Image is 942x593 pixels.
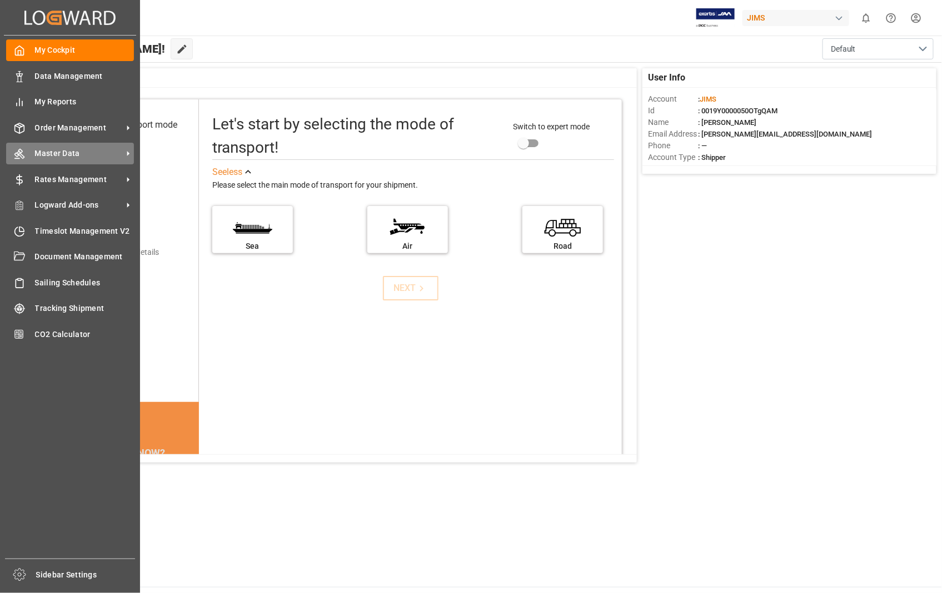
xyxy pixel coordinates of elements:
[212,113,502,159] div: Let's start by selecting the mode of transport!
[89,247,159,258] div: Add shipping details
[698,130,872,138] span: : [PERSON_NAME][EMAIL_ADDRESS][DOMAIN_NAME]
[648,105,698,117] span: Id
[513,122,590,131] span: Switch to expert mode
[6,65,134,87] a: Data Management
[35,303,134,314] span: Tracking Shipment
[35,148,123,159] span: Master Data
[6,323,134,345] a: CO2 Calculator
[35,96,134,108] span: My Reports
[35,225,134,237] span: Timeslot Management V2
[6,220,134,242] a: Timeslot Management V2
[742,10,849,26] div: JIMS
[648,128,698,140] span: Email Address
[35,277,134,289] span: Sailing Schedules
[35,251,134,263] span: Document Management
[528,240,597,252] div: Road
[648,71,685,84] span: User Info
[696,8,735,28] img: Exertis%20JAM%20-%20Email%20Logo.jpg_1722504956.jpg
[698,142,707,150] span: : —
[36,569,136,581] span: Sidebar Settings
[648,152,698,163] span: Account Type
[6,272,134,293] a: Sailing Schedules
[35,71,134,82] span: Data Management
[700,95,716,103] span: JIMS
[383,276,438,300] button: NEXT
[35,329,134,340] span: CO2 Calculator
[6,246,134,268] a: Document Management
[698,153,726,162] span: : Shipper
[823,38,934,59] button: open menu
[373,240,442,252] div: Air
[648,117,698,128] span: Name
[35,44,134,56] span: My Cockpit
[6,91,134,113] a: My Reports
[35,174,123,185] span: Rates Management
[648,93,698,105] span: Account
[6,39,134,61] a: My Cockpit
[648,140,698,152] span: Phone
[854,6,879,31] button: show 0 new notifications
[879,6,904,31] button: Help Center
[698,107,777,115] span: : 0019Y0000050OTgQAM
[35,199,123,211] span: Logward Add-ons
[6,298,134,319] a: Tracking Shipment
[831,43,856,55] span: Default
[742,7,854,28] button: JIMS
[218,240,287,252] div: Sea
[35,122,123,134] span: Order Management
[698,95,716,103] span: :
[212,179,615,192] div: Please select the main mode of transport for your shipment.
[393,282,427,295] div: NEXT
[698,118,756,127] span: : [PERSON_NAME]
[212,165,242,179] div: See less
